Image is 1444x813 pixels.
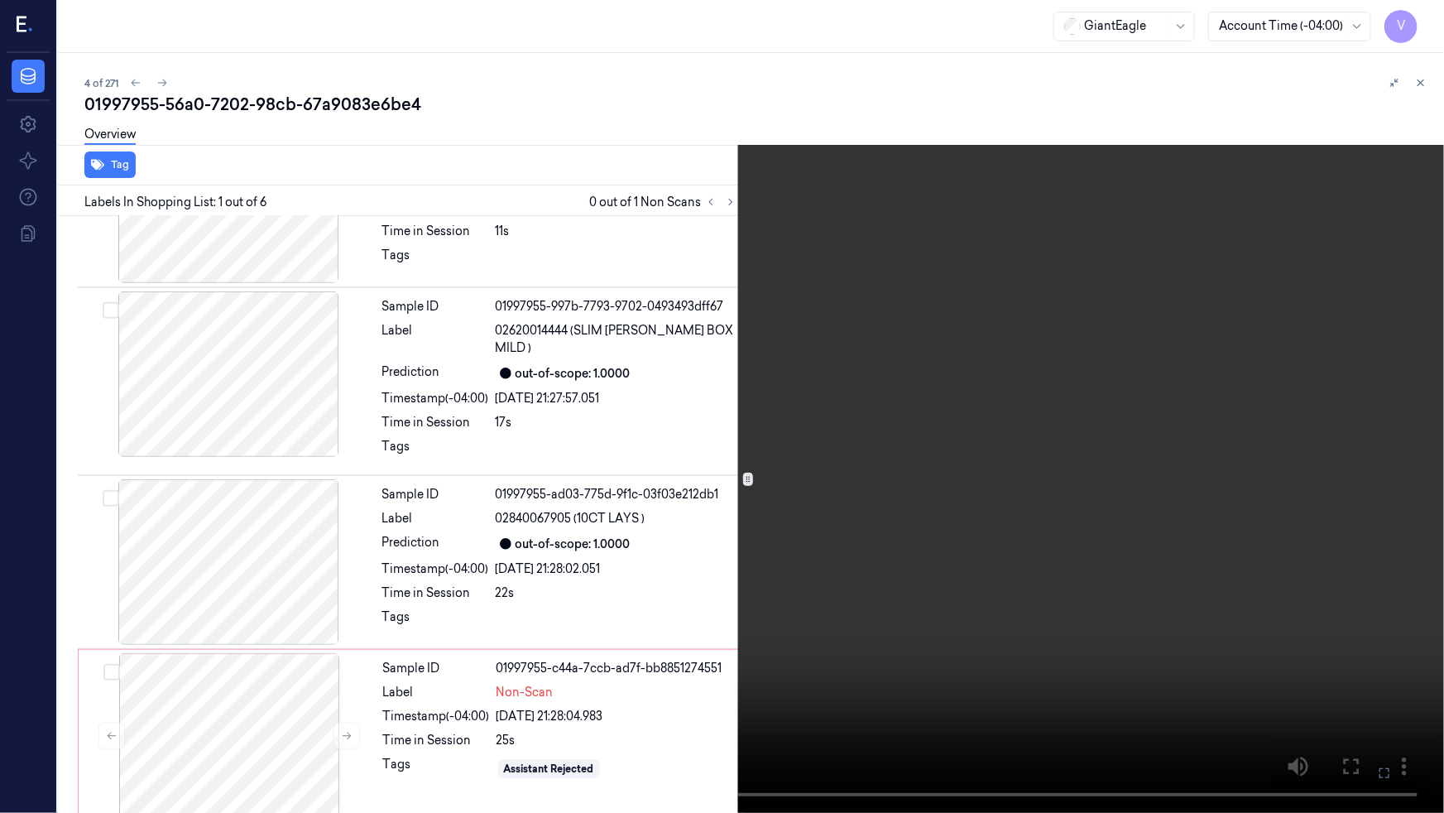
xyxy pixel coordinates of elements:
[382,609,489,635] div: Tags
[382,363,489,383] div: Prediction
[382,298,489,315] div: Sample ID
[103,664,120,681] button: Select row
[496,584,737,602] div: 22s
[383,756,490,782] div: Tags
[382,510,489,527] div: Label
[84,194,266,211] span: Labels In Shopping List: 1 out of 6
[382,247,489,273] div: Tags
[103,490,119,507] button: Select row
[496,510,645,527] span: 02840067905 (10CT LAYS )
[382,390,489,407] div: Timestamp (-04:00)
[382,223,489,240] div: Time in Session
[84,93,1431,116] div: 01997955-56a0-7202-98cb-67a9083e6be4
[496,298,737,315] div: 01997955-997b-7793-9702-0493493dff67
[383,684,490,701] div: Label
[504,762,594,777] div: Assistant Rejected
[382,560,489,578] div: Timestamp (-04:00)
[589,192,741,212] span: 0 out of 1 Non Scans
[496,390,737,407] div: [DATE] 21:27:57.051
[382,534,489,554] div: Prediction
[496,223,737,240] div: 11s
[382,486,489,503] div: Sample ID
[382,414,489,431] div: Time in Session
[496,560,737,578] div: [DATE] 21:28:02.051
[383,660,490,677] div: Sample ID
[103,302,119,319] button: Select row
[382,438,489,464] div: Tags
[496,322,737,357] span: 02620014444 (SLIM [PERSON_NAME] BOX MILD )
[497,732,736,749] div: 25s
[382,322,489,357] div: Label
[497,684,554,701] span: Non-Scan
[497,660,736,677] div: 01997955-c44a-7ccb-ad7f-bb8851274551
[496,486,737,503] div: 01997955-ad03-775d-9f1c-03f03e212db1
[1384,10,1418,43] button: V
[497,708,736,725] div: [DATE] 21:28:04.983
[84,152,136,178] button: Tag
[516,536,631,553] div: out-of-scope: 1.0000
[496,414,737,431] div: 17s
[383,708,490,725] div: Timestamp (-04:00)
[516,365,631,382] div: out-of-scope: 1.0000
[84,126,136,145] a: Overview
[382,584,489,602] div: Time in Session
[383,732,490,749] div: Time in Session
[84,76,119,90] span: 4 of 271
